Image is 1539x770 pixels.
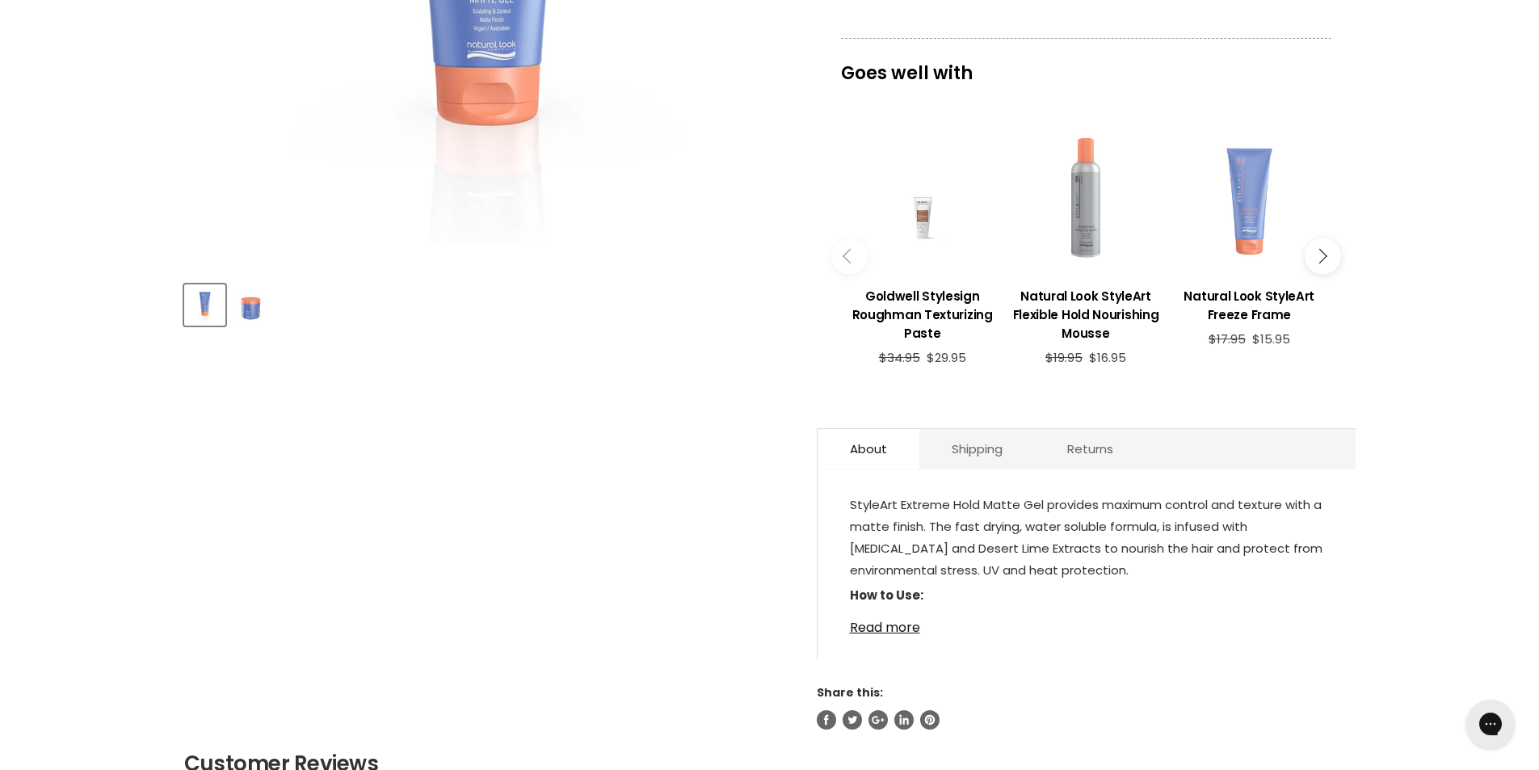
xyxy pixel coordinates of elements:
span: StyleArt Extreme Hold Matte Gel provides maximum control and texture with a matte finish. The fas... [850,496,1322,579]
span: $17.95 [1209,330,1246,347]
a: Shipping [919,429,1035,469]
a: Returns [1035,429,1146,469]
span: $29.95 [927,349,966,366]
iframe: Gorgias live chat messenger [1458,694,1523,754]
a: View product:Natural Look StyleArt Freeze Frame [1175,275,1322,332]
h3: Goldwell Stylesign Roughman Texturizing Paste [849,287,996,343]
aside: Share this: [817,685,1356,729]
a: View product:Natural Look StyleArt Flexible Hold Nourishing Mousse [1012,275,1159,351]
img: Natural Look StyleArt Extreme Hold Matt Gel [232,286,270,324]
span: Share this: [817,684,883,701]
h3: Natural Look StyleArt Flexible Hold Nourishing Mousse [1012,287,1159,343]
a: View product:Goldwell Stylesign Roughman Texturizing Paste [849,275,996,351]
a: Read more [850,611,1323,635]
img: Natural Look StyleArt Extreme Hold Matt Gel [186,286,224,324]
a: About [818,429,919,469]
h3: Natural Look StyleArt Freeze Frame [1175,287,1322,324]
span: $16.95 [1089,349,1126,366]
strong: How to Use: [850,587,923,604]
span: $34.95 [879,349,920,366]
p: Goes well with [841,38,1331,91]
button: Natural Look StyleArt Extreme Hold Matt Gel [230,284,271,326]
button: Natural Look StyleArt Extreme Hold Matt Gel [184,284,225,326]
div: Product thumbnails [182,280,790,326]
span: $19.95 [1045,349,1083,366]
span: $15.95 [1252,330,1290,347]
